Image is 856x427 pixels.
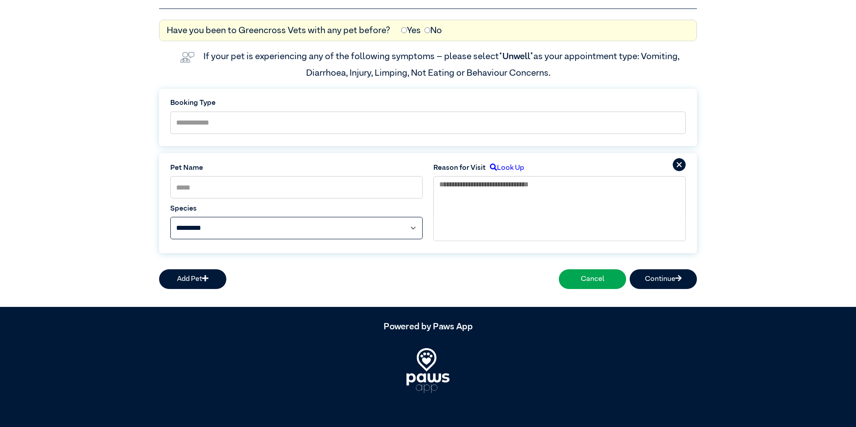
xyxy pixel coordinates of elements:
[177,48,198,66] img: vet
[401,27,407,33] input: Yes
[424,27,430,33] input: No
[406,348,450,393] img: PawsApp
[170,203,423,214] label: Species
[159,321,697,332] h5: Powered by Paws App
[630,269,697,289] button: Continue
[170,98,686,108] label: Booking Type
[167,24,390,37] label: Have you been to Greencross Vets with any pet before?
[499,52,533,61] span: “Unwell”
[486,163,524,173] label: Look Up
[559,269,626,289] button: Cancel
[203,52,681,77] label: If your pet is experiencing any of the following symptoms – please select as your appointment typ...
[433,163,486,173] label: Reason for Visit
[401,24,421,37] label: Yes
[424,24,442,37] label: No
[170,163,423,173] label: Pet Name
[159,269,226,289] button: Add Pet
